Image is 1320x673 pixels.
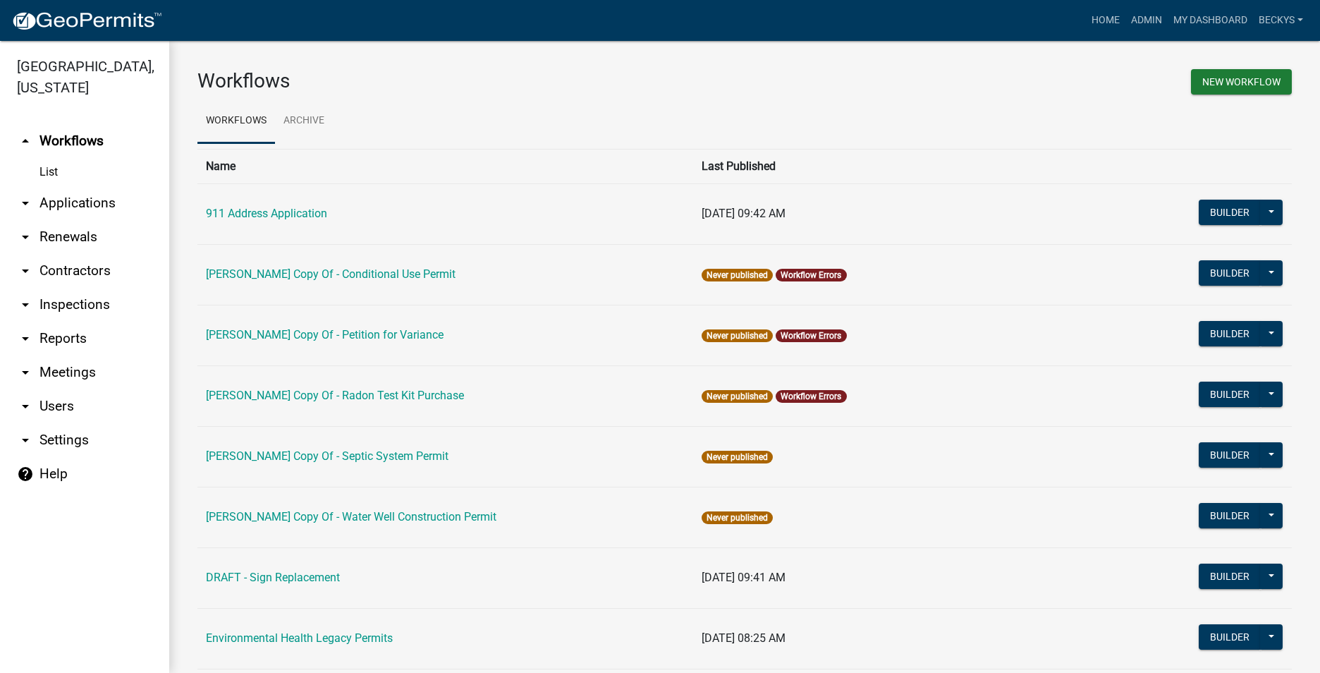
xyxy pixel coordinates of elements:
[17,398,34,415] i: arrow_drop_down
[1191,69,1292,95] button: New Workflow
[17,262,34,279] i: arrow_drop_down
[702,207,786,220] span: [DATE] 09:42 AM
[1168,7,1253,34] a: My Dashboard
[1199,564,1261,589] button: Builder
[1199,382,1261,407] button: Builder
[1086,7,1125,34] a: Home
[1199,624,1261,650] button: Builder
[1199,442,1261,468] button: Builder
[781,331,841,341] a: Workflow Errors
[197,99,275,144] a: Workflows
[206,571,340,584] a: DRAFT - Sign Replacement
[702,631,786,645] span: [DATE] 08:25 AM
[702,390,773,403] span: Never published
[197,149,693,183] th: Name
[1125,7,1168,34] a: Admin
[17,364,34,381] i: arrow_drop_down
[781,392,841,401] a: Workflow Errors
[206,207,327,220] a: 911 Address Application
[206,389,464,402] a: [PERSON_NAME] Copy Of - Radon Test Kit Purchase
[1199,321,1261,346] button: Builder
[1199,260,1261,286] button: Builder
[702,329,773,342] span: Never published
[1199,200,1261,225] button: Builder
[206,631,393,645] a: Environmental Health Legacy Permits
[17,229,34,245] i: arrow_drop_down
[197,69,734,93] h3: Workflows
[17,133,34,150] i: arrow_drop_up
[275,99,333,144] a: Archive
[17,195,34,212] i: arrow_drop_down
[702,511,773,524] span: Never published
[781,270,841,280] a: Workflow Errors
[1199,503,1261,528] button: Builder
[702,451,773,463] span: Never published
[206,267,456,281] a: [PERSON_NAME] Copy Of - Conditional Use Permit
[17,296,34,313] i: arrow_drop_down
[206,449,448,463] a: [PERSON_NAME] Copy Of - Septic System Permit
[17,432,34,449] i: arrow_drop_down
[702,571,786,584] span: [DATE] 09:41 AM
[1253,7,1309,34] a: beckys
[702,269,773,281] span: Never published
[17,466,34,483] i: help
[17,330,34,347] i: arrow_drop_down
[206,510,496,523] a: [PERSON_NAME] Copy Of - Water Well Construction Permit
[693,149,1127,183] th: Last Published
[206,328,444,341] a: [PERSON_NAME] Copy Of - Petition for Variance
